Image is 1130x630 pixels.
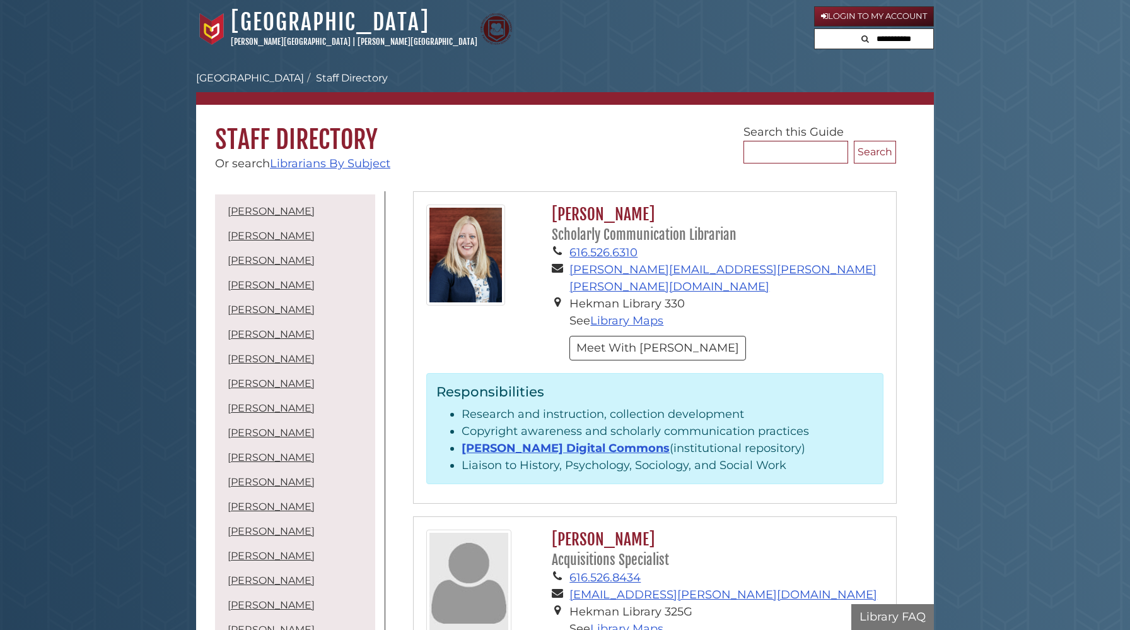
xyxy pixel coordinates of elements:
[231,8,429,36] a: [GEOGRAPHIC_DATA]
[228,451,315,463] a: [PERSON_NAME]
[462,406,873,423] li: Research and instruction, collection development
[590,314,663,328] a: Library Maps
[196,105,934,155] h1: Staff Directory
[228,205,315,217] a: [PERSON_NAME]
[569,336,746,360] button: Meet With [PERSON_NAME]
[228,254,315,266] a: [PERSON_NAME]
[228,525,315,537] a: [PERSON_NAME]
[569,571,641,585] a: 616.526.8434
[545,530,883,569] h2: [PERSON_NAME]
[228,427,315,439] a: [PERSON_NAME]
[196,71,934,105] nav: breadcrumb
[352,37,356,47] span: |
[462,441,670,455] a: [PERSON_NAME] Digital Commons
[270,157,390,170] a: Librarians By Subject
[552,227,737,243] small: Scholarly Communication Librarian
[228,353,315,365] a: [PERSON_NAME]
[569,263,877,294] a: [PERSON_NAME][EMAIL_ADDRESS][PERSON_NAME][PERSON_NAME][DOMAIN_NAME]
[861,35,869,43] i: Search
[228,501,315,513] a: [PERSON_NAME]
[196,72,304,84] a: [GEOGRAPHIC_DATA]
[228,476,315,488] a: [PERSON_NAME]
[228,599,315,611] a: [PERSON_NAME]
[462,440,873,457] li: (institutional repository)
[851,604,934,630] button: Library FAQ
[569,588,877,602] a: [EMAIL_ADDRESS][PERSON_NAME][DOMAIN_NAME]
[228,328,315,340] a: [PERSON_NAME]
[854,141,896,163] button: Search
[228,304,315,316] a: [PERSON_NAME]
[569,246,638,259] a: 616.526.6310
[569,295,883,330] li: Hekman Library 330 See
[215,157,390,170] span: Or search
[814,6,934,27] a: Login to My Account
[231,37,351,47] a: [PERSON_NAME][GEOGRAPHIC_DATA]
[358,37,477,47] a: [PERSON_NAME][GEOGRAPHIC_DATA]
[462,457,873,474] li: Liaison to History, Psychology, Sociology, and Social Work
[196,13,228,45] img: Calvin University
[228,279,315,291] a: [PERSON_NAME]
[228,550,315,562] a: [PERSON_NAME]
[436,383,873,400] h3: Responsibilities
[481,13,512,45] img: Calvin Theological Seminary
[228,377,315,389] a: [PERSON_NAME]
[228,574,315,586] a: [PERSON_NAME]
[552,552,669,568] small: Acquisitions Specialist
[462,423,873,440] li: Copyright awareness and scholarly communication practices
[228,402,315,414] a: [PERSON_NAME]
[228,230,315,242] a: [PERSON_NAME]
[316,72,388,84] a: Staff Directory
[545,205,883,244] h2: [PERSON_NAME]
[858,29,873,46] button: Search
[426,205,505,306] img: gina_bolger_125x160.jpg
